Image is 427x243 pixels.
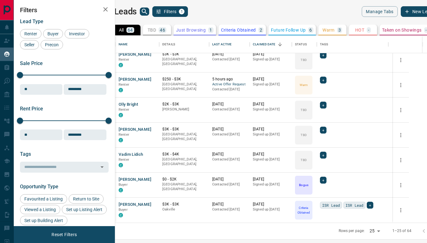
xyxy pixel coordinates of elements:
[119,183,128,187] span: Buyer
[20,151,31,157] span: Tags
[160,28,165,32] p: 46
[140,8,149,16] button: search button
[119,36,128,53] div: Name
[253,132,289,137] p: Signed up [DATE]
[212,82,247,87] span: Active Offer Request
[64,207,105,212] span: Set up Listing Alert
[212,36,232,53] div: Last Active
[250,36,292,53] div: Claimed Date
[43,42,61,47] span: Precon
[128,28,133,32] p: 64
[22,196,65,201] span: Favourited a Listing
[212,127,247,132] p: [DATE]
[368,28,369,32] p: -
[69,194,104,204] div: Return to Site
[162,177,206,182] p: $0 - $2K
[119,152,143,158] button: Vadim Lidich
[396,130,405,140] button: more
[322,52,324,58] span: +
[20,29,42,38] div: Renter
[212,202,247,207] p: [DATE]
[212,182,247,187] p: Contacted [DATE]
[162,102,206,107] p: $2K - $3K
[98,163,106,171] button: Open
[362,6,397,17] button: Manage Tabs
[322,102,324,108] span: +
[20,205,60,214] div: Viewed a Listing
[209,36,250,53] div: Last Active
[276,40,284,49] button: Sort
[322,28,335,32] p: Warm
[253,36,276,53] div: Claimed Date
[119,213,123,217] div: condos.ca
[339,228,365,234] p: Rows per page:
[162,132,206,142] p: [GEOGRAPHIC_DATA], [GEOGRAPHIC_DATA]
[209,28,212,32] p: 1
[119,58,129,62] span: Renter
[396,55,405,65] button: more
[67,31,87,36] span: Investor
[253,207,289,212] p: Signed up [DATE]
[392,228,411,234] p: 1–25 of 64
[253,102,289,107] p: [DATE]
[212,152,247,157] p: [DATE]
[301,58,307,62] p: TBD
[212,132,247,137] p: Contacted [DATE]
[47,229,81,240] button: Reset Filters
[162,77,206,82] p: $250 - $3K
[152,6,188,17] button: Filters1
[20,60,43,66] span: Sale Price
[119,177,151,183] button: [PERSON_NAME]
[212,207,247,212] p: Contacted [DATE]
[162,57,206,67] p: [GEOGRAPHIC_DATA], [GEOGRAPHIC_DATA]
[396,105,405,115] button: more
[253,127,289,132] p: [DATE]
[148,28,156,32] p: TBD
[119,133,129,137] span: Renter
[369,202,371,208] span: +
[212,157,247,162] p: Contacted [DATE]
[355,28,364,32] p: HOT
[179,9,184,14] span: 1
[212,77,247,82] p: 5 hours ago
[299,183,308,187] p: Bogus
[162,127,206,132] p: $3K - $3K
[119,63,123,67] div: condos.ca
[119,113,123,117] div: condos.ca
[212,87,247,92] p: Contacted [DATE]
[301,158,307,162] p: TBD
[115,36,159,53] div: Name
[320,77,326,84] div: +
[162,202,206,207] p: $3K - $3K
[119,188,123,192] div: condos.ca
[119,138,123,142] div: condos.ca
[322,77,324,83] span: +
[212,107,247,112] p: Contacted [DATE]
[338,28,341,32] p: 3
[20,106,43,112] span: Rent Price
[396,205,405,215] button: more
[296,205,312,215] p: Criteria Obtained
[162,82,206,92] p: [GEOGRAPHIC_DATA], [GEOGRAPHIC_DATA]
[253,182,289,187] p: Signed up [DATE]
[20,40,39,49] div: Seller
[162,52,206,57] p: $3K - $3K
[346,202,363,208] span: ISR Lead
[320,102,326,109] div: +
[396,80,405,90] button: more
[22,218,65,223] span: Set up Building Alert
[119,28,124,32] p: All
[101,7,137,17] h1: My Leads
[396,155,405,165] button: more
[22,42,37,47] span: Seller
[20,6,109,14] h2: Filters
[119,208,128,212] span: Buyer
[45,31,61,36] span: Buyer
[43,29,63,38] div: Buyer
[253,57,289,62] p: Signed up [DATE]
[300,83,308,87] p: Warm
[22,207,58,212] span: Viewed a Listing
[212,102,247,107] p: [DATE]
[162,207,206,212] p: Oakville
[322,177,324,183] span: +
